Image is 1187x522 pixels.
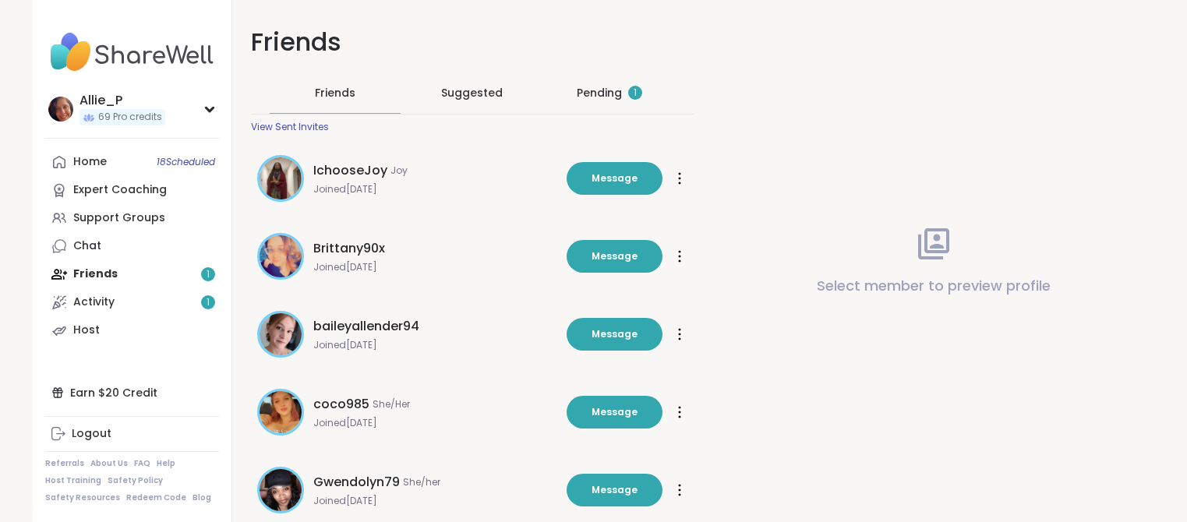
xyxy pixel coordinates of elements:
a: FAQ [134,458,150,469]
p: Select member to preview profile [817,275,1051,297]
button: Message [567,318,662,351]
h1: Friends [251,25,694,60]
img: ShareWell Nav Logo [45,25,219,79]
span: 1 [207,296,210,309]
span: baileyallender94 [313,317,419,336]
a: About Us [90,458,128,469]
a: Referrals [45,458,84,469]
a: Redeem Code [126,492,186,503]
span: She/her [403,476,440,488]
span: Friends [315,85,355,101]
span: Brittany90x [313,239,385,258]
span: Message [592,327,638,341]
span: Gwendolyn79 [313,473,400,492]
span: Joined [DATE] [313,261,557,273]
a: Expert Coaching [45,176,219,204]
span: Joined [DATE] [313,417,557,429]
div: View Sent Invites [251,121,329,133]
span: She/Her [373,398,410,411]
span: Message [592,483,638,497]
img: IchooseJoy [260,157,302,199]
img: Allie_P [48,97,73,122]
button: Message [567,162,662,195]
span: Joined [DATE] [313,495,557,507]
span: Joined [DATE] [313,339,557,351]
span: Message [592,405,638,419]
a: Chat [45,232,219,260]
span: Suggested [441,85,503,101]
img: baileyallender94 [260,313,302,355]
span: 69 Pro credits [98,111,162,124]
span: Message [592,171,638,185]
a: Blog [193,492,211,503]
a: Host [45,316,219,344]
div: Earn $20 Credit [45,379,219,407]
div: Home [73,154,107,170]
div: Logout [72,426,111,442]
img: Gwendolyn79 [260,469,302,511]
button: Message [567,396,662,429]
a: Logout [45,420,219,448]
a: Help [157,458,175,469]
div: Pending [577,85,642,101]
button: Message [567,240,662,273]
span: 1 [634,86,637,100]
div: Chat [73,238,101,254]
div: Allie_P [79,92,165,109]
a: Safety Policy [108,475,163,486]
a: Host Training [45,475,101,486]
div: Host [73,323,100,338]
div: Activity [73,295,115,310]
span: Joy [390,164,408,177]
img: Brittany90x [260,235,302,277]
span: 18 Scheduled [157,156,215,168]
img: coco985 [260,391,302,433]
button: Message [567,474,662,506]
a: Activity1 [45,288,219,316]
span: Message [592,249,638,263]
span: Joined [DATE] [313,183,557,196]
a: Support Groups [45,204,219,232]
div: Support Groups [73,210,165,226]
div: Expert Coaching [73,182,167,198]
span: IchooseJoy [313,161,387,180]
iframe: Spotlight [346,37,358,49]
a: Safety Resources [45,492,120,503]
a: Home18Scheduled [45,148,219,176]
span: coco985 [313,395,369,414]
